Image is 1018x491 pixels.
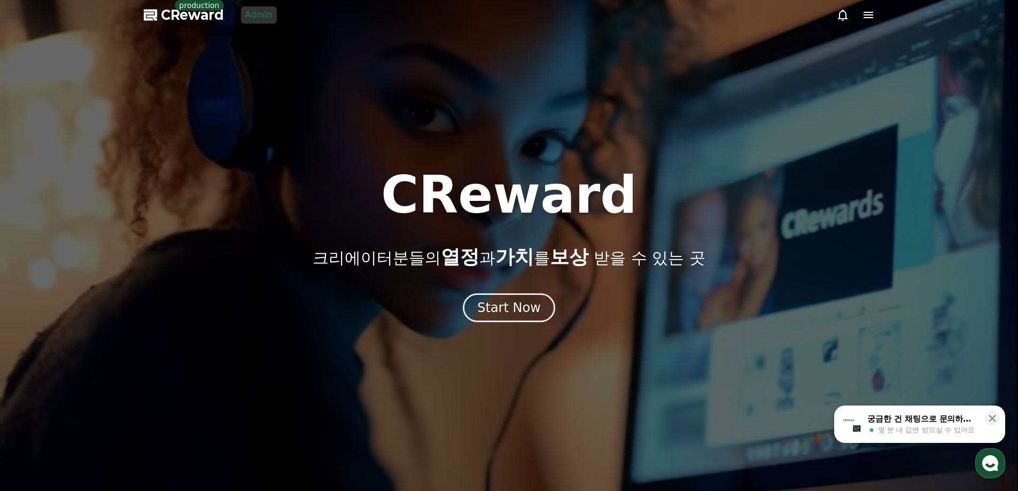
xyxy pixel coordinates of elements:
[441,246,479,268] span: 열정
[144,6,224,24] a: CReward
[165,355,178,363] span: 설정
[381,169,637,221] h1: CReward
[71,339,138,365] a: 대화
[98,355,111,364] span: 대화
[550,246,588,268] span: 보상
[477,299,541,316] div: Start Now
[241,6,277,24] a: Admin
[463,293,555,322] button: Start Now
[495,246,534,268] span: 가치
[463,304,555,314] a: Start Now
[138,339,205,365] a: 설정
[161,6,224,24] span: CReward
[34,355,40,363] span: 홈
[3,339,71,365] a: 홈
[313,246,705,268] p: 크리에이터분들의 과 를 받을 수 있는 곳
